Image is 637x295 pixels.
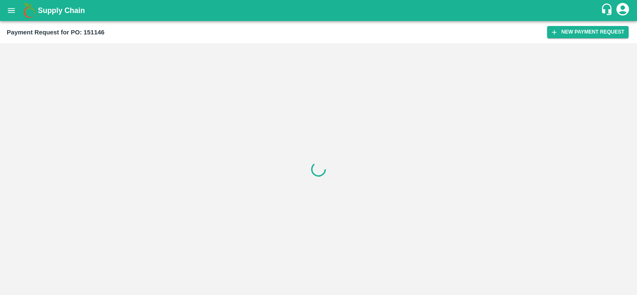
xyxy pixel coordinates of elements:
img: logo [21,2,38,19]
a: Supply Chain [38,5,600,16]
div: account of current user [615,2,630,19]
b: Supply Chain [38,6,85,15]
button: New Payment Request [547,26,629,38]
div: customer-support [600,3,615,18]
button: open drawer [2,1,21,20]
b: Payment Request for PO: 151146 [7,29,105,36]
